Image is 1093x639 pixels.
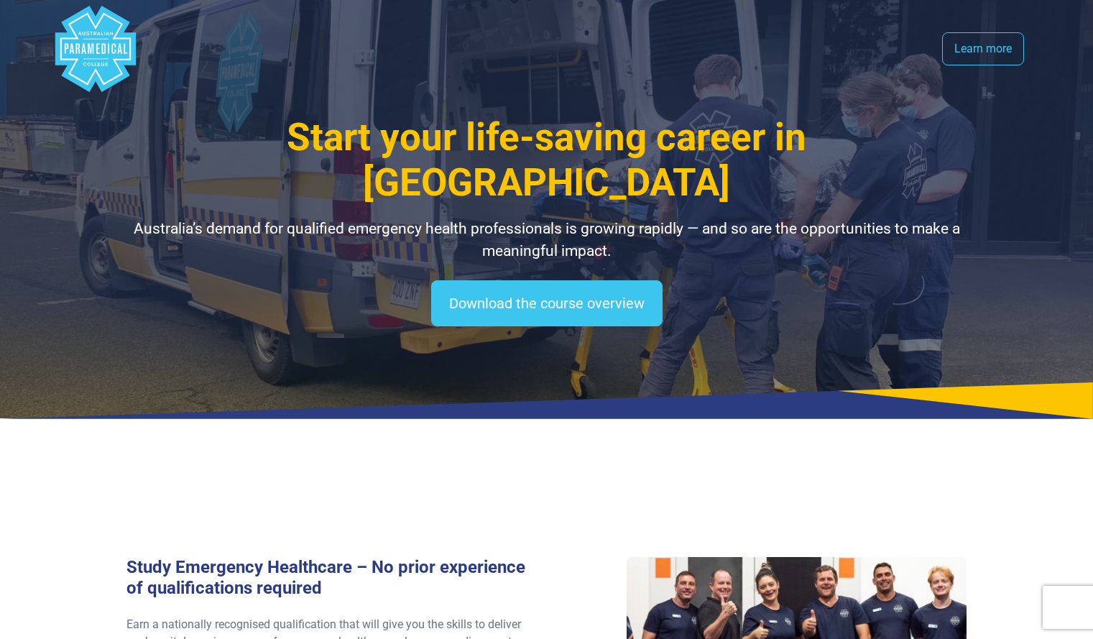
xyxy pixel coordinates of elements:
[126,557,538,599] h3: Study Emergency Healthcare – No prior experience of qualifications required
[287,115,806,205] span: Start your life-saving career in [GEOGRAPHIC_DATA]
[942,32,1024,65] a: Learn more
[126,218,967,263] p: Australia’s demand for qualified emergency health professionals is growing rapidly — and so are t...
[52,6,139,92] div: Australian Paramedical College
[431,280,663,326] a: Download the course overview
[269,446,824,520] iframe: EmbedSocial Universal Widget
